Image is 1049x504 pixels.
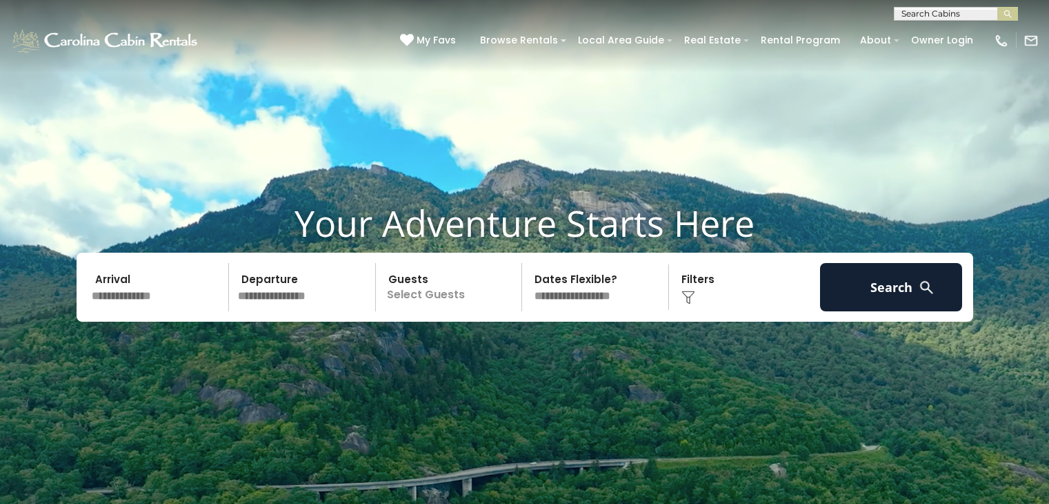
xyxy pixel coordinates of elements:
a: My Favs [400,33,459,48]
img: filter--v1.png [681,291,695,304]
a: Local Area Guide [571,30,671,51]
a: Browse Rentals [473,30,565,51]
img: phone-regular-white.png [994,33,1009,48]
button: Search [820,263,963,311]
a: Real Estate [677,30,748,51]
a: About [853,30,898,51]
img: search-regular-white.png [918,279,935,296]
p: Select Guests [380,263,522,311]
img: mail-regular-white.png [1023,33,1039,48]
span: My Favs [417,33,456,48]
a: Rental Program [754,30,847,51]
h1: Your Adventure Starts Here [10,202,1039,244]
img: White-1-1-2.png [10,27,201,55]
a: Owner Login [904,30,980,51]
